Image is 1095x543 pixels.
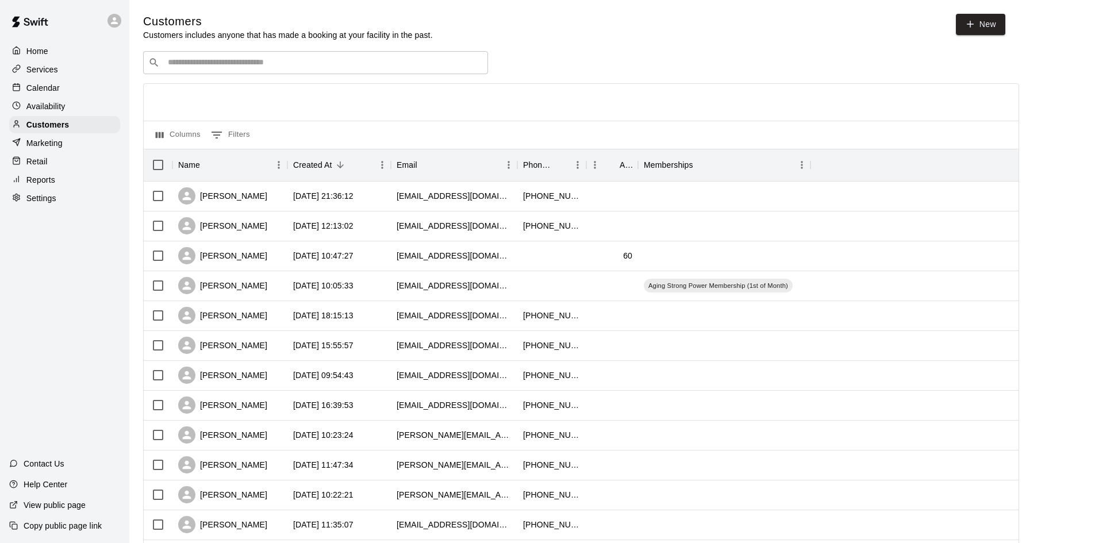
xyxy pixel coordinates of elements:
[397,220,512,232] div: beckytanchak@gmail.com
[523,489,581,500] div: +17703550778
[293,489,354,500] div: 2025-08-21 10:22:21
[523,459,581,471] div: +15127448852
[24,520,102,532] p: Copy public page link
[24,499,86,511] p: View public page
[9,61,120,78] a: Services
[178,516,267,533] div: [PERSON_NAME]
[523,340,581,351] div: +13155159622
[397,149,417,181] div: Email
[374,156,391,174] button: Menu
[523,519,581,530] div: +13152830401
[620,149,632,181] div: Age
[178,367,267,384] div: [PERSON_NAME]
[293,280,354,291] div: 2025-09-23 10:05:33
[569,156,586,174] button: Menu
[793,156,810,174] button: Menu
[623,250,632,261] div: 60
[397,399,512,411] div: dpisula0609@gmail.com
[143,14,433,29] h5: Customers
[417,157,433,173] button: Sort
[523,399,581,411] div: +15859448691
[523,220,581,232] div: +13157303518
[293,220,354,232] div: 2025-10-05 12:13:02
[293,459,354,471] div: 2025-08-27 11:47:34
[9,190,120,207] a: Settings
[523,149,553,181] div: Phone Number
[26,82,60,94] p: Calendar
[270,156,287,174] button: Menu
[638,149,810,181] div: Memberships
[523,429,581,441] div: +19137082966
[178,337,267,354] div: [PERSON_NAME]
[293,519,354,530] div: 2025-08-18 11:35:07
[143,51,488,74] div: Search customers by name or email
[178,277,267,294] div: [PERSON_NAME]
[644,149,693,181] div: Memberships
[397,429,512,441] div: kaitlyn.colucci@alumni.acphs.edu
[153,126,203,144] button: Select columns
[178,456,267,473] div: [PERSON_NAME]
[523,369,581,381] div: +15857975756
[143,29,433,41] p: Customers includes anyone that has made a booking at your facility in the past.
[26,174,55,186] p: Reports
[644,279,793,292] div: Aging Strong Power Membership (1st of Month)
[293,369,354,381] div: 2025-08-31 09:54:43
[26,156,48,167] p: Retail
[293,149,332,181] div: Created At
[26,119,69,130] p: Customers
[397,340,512,351] div: mmaurillo315@yahoo.com
[26,137,63,149] p: Marketing
[178,486,267,503] div: [PERSON_NAME]
[9,79,120,97] div: Calendar
[397,310,512,321] div: janeaparsons@yahoo.com
[178,307,267,324] div: [PERSON_NAME]
[9,43,120,60] div: Home
[172,149,287,181] div: Name
[391,149,517,181] div: Email
[644,281,793,290] span: Aging Strong Power Membership (1st of Month)
[523,310,581,321] div: +13155157005
[293,399,354,411] div: 2025-08-30 16:39:53
[293,340,354,351] div: 2025-09-15 15:55:57
[9,98,120,115] a: Availability
[397,190,512,202] div: terrawormuth@yahoo.com
[9,134,120,152] a: Marketing
[208,126,253,144] button: Show filters
[553,157,569,173] button: Sort
[9,171,120,188] a: Reports
[287,149,391,181] div: Created At
[293,250,354,261] div: 2025-10-03 10:47:27
[24,458,64,469] p: Contact Us
[397,489,512,500] div: monica.lynch10@gmail.com
[178,247,267,264] div: [PERSON_NAME]
[397,280,512,291] div: vmcpeck@gmail.com
[293,429,354,441] div: 2025-08-28 10:23:24
[178,187,267,205] div: [PERSON_NAME]
[26,45,48,57] p: Home
[9,116,120,133] a: Customers
[24,479,67,490] p: Help Center
[26,101,66,112] p: Availability
[9,153,120,170] a: Retail
[178,396,267,414] div: [PERSON_NAME]
[332,157,348,173] button: Sort
[293,190,354,202] div: 2025-10-09 21:36:12
[586,156,604,174] button: Menu
[586,149,638,181] div: Age
[293,310,354,321] div: 2025-09-15 18:15:13
[397,519,512,530] div: jbs200213160@yahoo.com
[500,156,517,174] button: Menu
[397,250,512,261] div: megegreeen@yahoo.com
[693,157,709,173] button: Sort
[517,149,586,181] div: Phone Number
[604,157,620,173] button: Sort
[26,192,56,204] p: Settings
[200,157,216,173] button: Sort
[956,14,1005,35] a: New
